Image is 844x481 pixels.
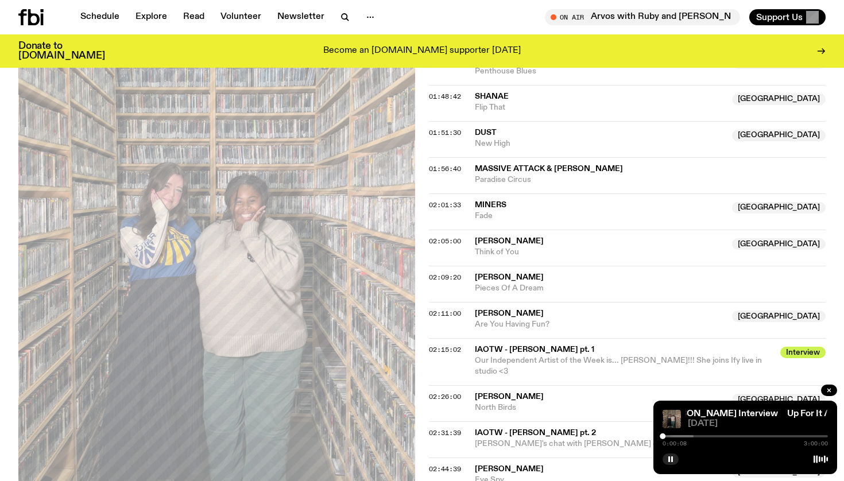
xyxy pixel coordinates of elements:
[688,420,828,428] span: [DATE]
[475,283,826,294] span: Pieces Of A Dream
[475,174,826,185] span: Paradise Circus
[475,102,725,113] span: Flip That
[129,9,174,25] a: Explore
[429,430,461,436] button: 02:31:39
[429,200,461,210] span: 02:01:33
[475,201,506,209] span: Miners
[429,164,461,173] span: 01:56:40
[475,465,544,473] span: [PERSON_NAME]
[429,273,461,282] span: 02:09:20
[732,202,826,214] span: [GEOGRAPHIC_DATA]
[545,9,740,25] button: On AirArvos with Ruby and [PERSON_NAME]
[429,464,461,474] span: 02:44:39
[429,236,461,246] span: 02:05:00
[580,409,778,418] a: Up For It / IATOW - [PERSON_NAME] Interview
[429,394,461,400] button: 02:26:00
[732,238,826,250] span: [GEOGRAPHIC_DATA]
[475,402,725,413] span: North Birds
[429,130,461,136] button: 01:51:30
[429,238,461,245] button: 02:05:00
[73,9,126,25] a: Schedule
[429,274,461,281] button: 02:09:20
[475,129,497,137] span: dust
[429,94,461,100] button: 01:48:42
[429,309,461,318] span: 02:11:00
[429,428,461,437] span: 02:31:39
[429,311,461,317] button: 02:11:00
[429,128,461,137] span: 01:51:30
[475,66,725,77] span: Penthouse Blues
[475,273,544,281] span: [PERSON_NAME]
[176,9,211,25] a: Read
[475,356,762,375] span: Our Independent Artist of the Week is... [PERSON_NAME]!!! She joins Ify live in studio <3
[429,347,461,353] button: 02:15:02
[475,440,694,448] span: [PERSON_NAME]'s chat with [PERSON_NAME] continues!!
[756,12,803,22] span: Support Us
[475,165,623,173] span: Massive Attack & [PERSON_NAME]
[429,202,461,208] button: 02:01:33
[475,138,725,149] span: New High
[663,441,687,447] span: 0:00:08
[475,393,544,401] span: [PERSON_NAME]
[475,309,544,317] span: [PERSON_NAME]
[429,92,461,101] span: 01:48:42
[732,311,826,322] span: [GEOGRAPHIC_DATA]
[475,344,773,355] span: IAOTW - [PERSON_NAME] pt. 1
[18,41,105,61] h3: Donate to [DOMAIN_NAME]
[804,441,828,447] span: 3:00:00
[214,9,268,25] a: Volunteer
[270,9,331,25] a: Newsletter
[475,211,725,222] span: Fade
[732,130,826,141] span: [GEOGRAPHIC_DATA]
[429,345,461,354] span: 02:15:02
[475,237,544,245] span: [PERSON_NAME]
[732,94,826,105] span: [GEOGRAPHIC_DATA]
[475,428,773,439] span: IAOTW - [PERSON_NAME] pt. 2
[475,319,725,330] span: Are You Having Fun?
[475,92,509,100] span: Shanae
[429,166,461,172] button: 01:56:40
[732,394,826,405] span: [GEOGRAPHIC_DATA]
[475,247,725,258] span: Think of You
[429,392,461,401] span: 02:26:00
[780,347,826,358] span: Interview
[429,466,461,472] button: 02:44:39
[749,9,826,25] button: Support Us
[323,46,521,56] p: Become an [DOMAIN_NAME] supporter [DATE]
